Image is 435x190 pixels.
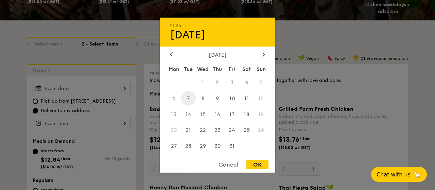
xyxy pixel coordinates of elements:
div: 2025 [170,22,265,28]
span: 24 [225,123,239,138]
span: 1 [196,75,210,90]
span: 31 [225,139,239,154]
span: 16 [210,107,225,122]
span: 10 [225,91,239,106]
span: 7 [181,91,196,106]
span: 28 [181,139,196,154]
span: 23 [210,123,225,138]
span: 6 [167,91,181,106]
div: Fri [225,63,239,75]
span: 25 [239,123,254,138]
span: 17 [225,107,239,122]
span: 3 [225,75,239,90]
span: 30 [210,139,225,154]
span: 9 [210,91,225,106]
span: 26 [254,123,268,138]
span: 18 [239,107,254,122]
span: 19 [254,107,268,122]
span: 13 [167,107,181,122]
span: 4 [239,75,254,90]
div: [DATE] [170,28,265,41]
div: OK [246,160,268,169]
span: 2 [210,75,225,90]
span: 5 [254,75,268,90]
span: Chat with us [377,171,411,178]
div: Sat [239,63,254,75]
div: Mon [167,63,181,75]
span: 15 [196,107,210,122]
span: 12 [254,91,268,106]
span: 11 [239,91,254,106]
span: 20 [167,123,181,138]
div: Thu [210,63,225,75]
span: 8 [196,91,210,106]
div: [DATE] [170,51,265,58]
span: 27 [167,139,181,154]
span: 21 [181,123,196,138]
div: Wed [196,63,210,75]
span: 14 [181,107,196,122]
div: Sun [254,63,268,75]
span: 29 [196,139,210,154]
span: 🦙 [413,171,421,178]
span: 22 [196,123,210,138]
div: Cancel [212,160,245,169]
div: Tue [181,63,196,75]
button: Chat with us🦙 [371,167,427,182]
